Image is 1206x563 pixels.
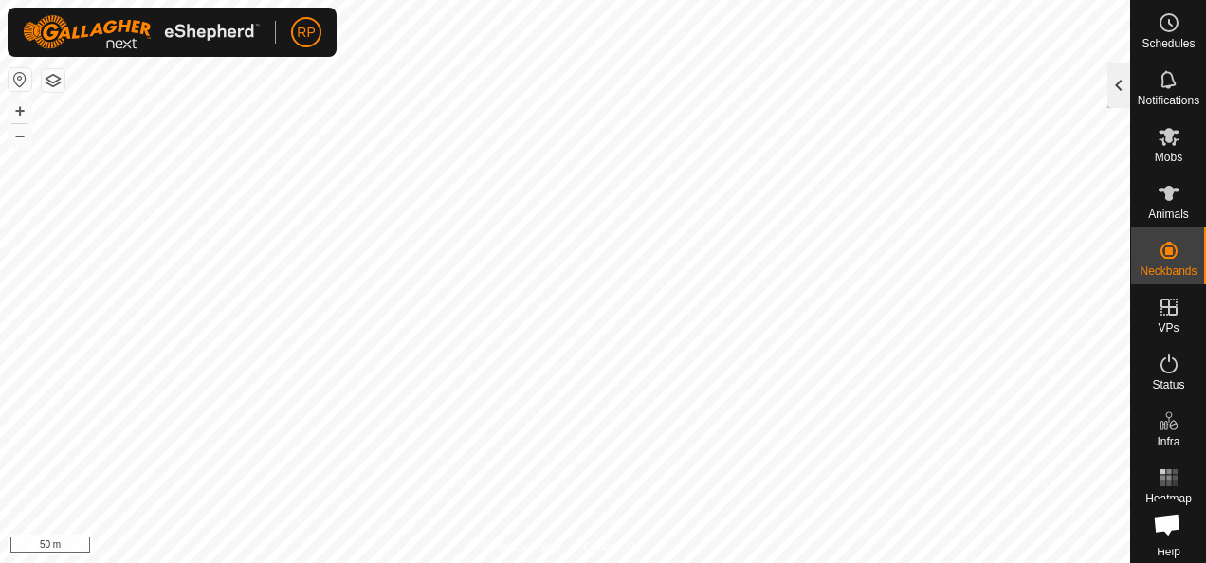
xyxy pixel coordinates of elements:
[1155,152,1182,163] span: Mobs
[1152,379,1184,390] span: Status
[297,23,315,43] span: RP
[9,124,31,147] button: –
[9,68,31,91] button: Reset Map
[9,100,31,122] button: +
[1142,499,1193,550] div: Open chat
[1158,322,1179,334] span: VPs
[1138,95,1199,106] span: Notifications
[1157,546,1180,557] span: Help
[1142,38,1195,49] span: Schedules
[23,15,260,49] img: Gallagher Logo
[1148,209,1189,220] span: Animals
[584,538,640,555] a: Contact Us
[1140,265,1197,277] span: Neckbands
[42,69,64,92] button: Map Layers
[1157,436,1179,447] span: Infra
[490,538,561,555] a: Privacy Policy
[1145,493,1192,504] span: Heatmap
